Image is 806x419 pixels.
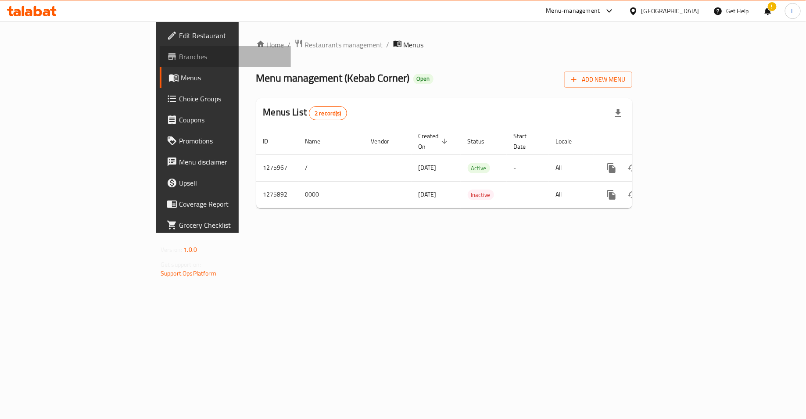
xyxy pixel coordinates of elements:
[160,172,291,193] a: Upsell
[468,190,494,200] span: Inactive
[601,158,622,179] button: more
[419,162,437,173] span: [DATE]
[161,244,182,255] span: Version:
[160,67,291,88] a: Menus
[549,181,594,208] td: All
[179,115,284,125] span: Coupons
[468,163,490,173] span: Active
[183,244,197,255] span: 1.0.0
[791,6,794,16] span: L
[179,220,284,230] span: Grocery Checklist
[179,30,284,41] span: Edit Restaurant
[294,39,383,50] a: Restaurants management
[179,178,284,188] span: Upsell
[161,268,216,279] a: Support.OpsPlatform
[564,72,632,88] button: Add New Menu
[413,75,433,82] span: Open
[160,130,291,151] a: Promotions
[179,136,284,146] span: Promotions
[179,93,284,104] span: Choice Groups
[571,74,625,85] span: Add New Menu
[160,151,291,172] a: Menu disclaimer
[546,6,600,16] div: Menu-management
[160,46,291,67] a: Branches
[263,106,347,120] h2: Menus List
[387,39,390,50] li: /
[309,109,347,118] span: 2 record(s)
[256,39,632,50] nav: breadcrumb
[161,259,201,270] span: Get support on:
[160,109,291,130] a: Coupons
[179,51,284,62] span: Branches
[256,128,692,208] table: enhanced table
[413,74,433,84] div: Open
[549,154,594,181] td: All
[622,158,643,179] button: Change Status
[419,189,437,200] span: [DATE]
[419,131,450,152] span: Created On
[622,184,643,205] button: Change Status
[305,39,383,50] span: Restaurants management
[594,128,692,155] th: Actions
[507,154,549,181] td: -
[160,88,291,109] a: Choice Groups
[305,136,332,147] span: Name
[160,25,291,46] a: Edit Restaurant
[608,103,629,124] div: Export file
[256,68,410,88] span: Menu management ( Kebab Corner )
[181,72,284,83] span: Menus
[641,6,699,16] div: [GEOGRAPHIC_DATA]
[556,136,584,147] span: Locale
[507,181,549,208] td: -
[468,136,496,147] span: Status
[371,136,401,147] span: Vendor
[179,199,284,209] span: Coverage Report
[298,154,364,181] td: /
[514,131,538,152] span: Start Date
[263,136,280,147] span: ID
[404,39,424,50] span: Menus
[298,181,364,208] td: 0000
[179,157,284,167] span: Menu disclaimer
[309,106,347,120] div: Total records count
[601,184,622,205] button: more
[160,193,291,215] a: Coverage Report
[160,215,291,236] a: Grocery Checklist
